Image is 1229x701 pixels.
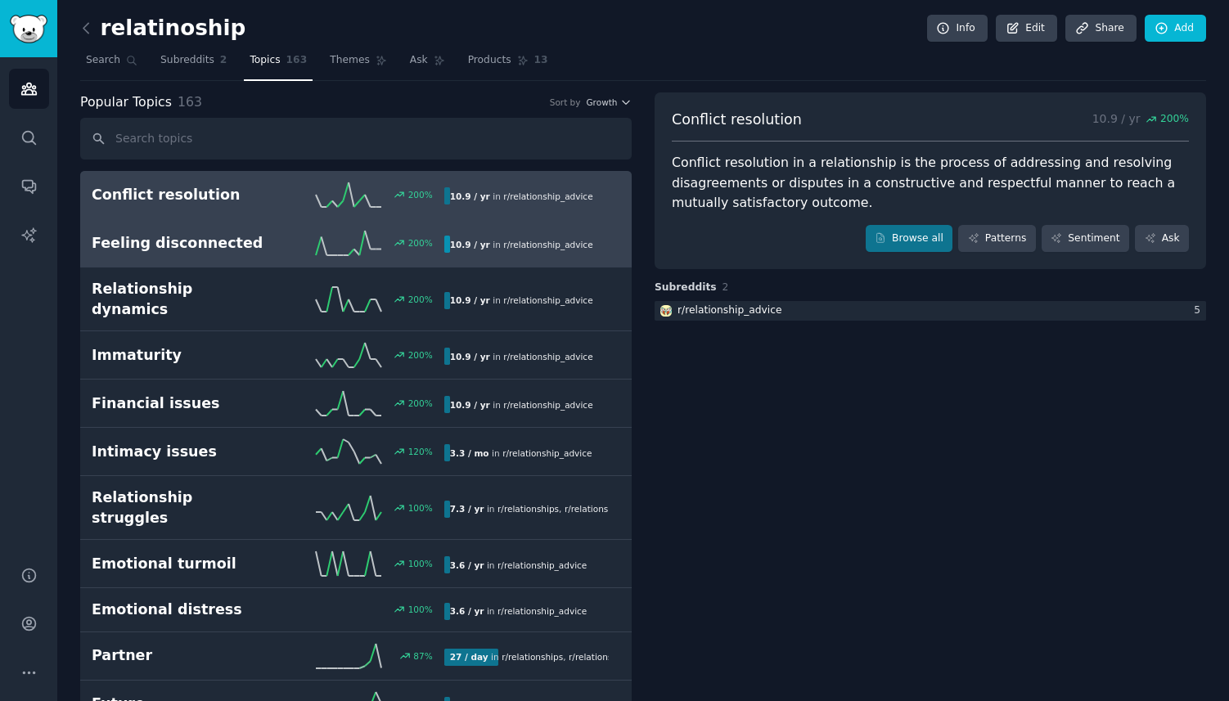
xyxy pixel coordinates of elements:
div: in [444,292,599,309]
div: in [444,236,599,253]
span: r/ relationship_advice [497,560,587,570]
div: Sort by [550,97,581,108]
span: r/ relationships [497,504,559,514]
img: relationship_advice [660,305,672,317]
div: in [444,187,599,204]
b: 7.3 / yr [450,504,484,514]
div: 200 % [408,398,433,409]
span: r/ relationship_advice [502,448,592,458]
div: 100 % [408,604,433,615]
a: Relationship struggles100%7.3 / yrin r/relationships,r/relationship_advice [80,476,632,540]
div: 100 % [408,502,433,514]
div: in [444,348,599,365]
b: 10.9 / yr [450,240,490,249]
a: Sentiment [1042,225,1129,253]
span: Conflict resolution [672,110,802,130]
h2: Immaturity [92,345,268,366]
div: 5 [1194,303,1206,318]
span: r/ relationships [502,652,563,662]
b: 3.6 / yr [450,560,484,570]
a: Products13 [462,47,554,81]
a: Emotional turmoil100%3.6 / yrin r/relationship_advice [80,540,632,588]
a: Subreddits2 [155,47,232,81]
span: Growth [586,97,617,108]
span: Products [468,53,511,68]
h2: Financial issues [92,393,268,414]
span: Subreddits [160,53,214,68]
button: Growth [586,97,632,108]
a: Topics163 [244,47,313,81]
span: r/ relationship_advice [503,191,592,201]
h2: Feeling disconnected [92,233,268,254]
div: r/ relationship_advice [678,303,782,318]
span: r/ relationship_advice [503,352,592,362]
h2: relatinoship [80,16,245,42]
b: 10.9 / yr [450,400,490,410]
div: 87 % [413,650,432,662]
span: 2 [723,281,729,293]
a: Add [1145,15,1206,43]
a: Financial issues200%10.9 / yrin r/relationship_advice [80,380,632,428]
div: 200 % [408,294,433,305]
a: Themes [324,47,393,81]
a: Intimacy issues120%3.3 / moin r/relationship_advice [80,428,632,476]
div: 100 % [408,558,433,569]
a: Share [1065,15,1136,43]
span: Ask [410,53,428,68]
div: in [444,444,598,461]
b: 10.9 / yr [450,295,490,305]
span: Topics [250,53,280,68]
h2: Conflict resolution [92,185,268,205]
a: Conflict resolution200%10.9 / yrin r/relationship_advice [80,171,632,219]
span: r/ relationship_advice [497,606,587,616]
a: Search [80,47,143,81]
span: Search [86,53,120,68]
a: relationship_advicer/relationship_advice5 [655,301,1206,321]
a: Ask [1135,225,1189,253]
a: Feeling disconnected200%10.9 / yrin r/relationship_advice [80,219,632,267]
b: 27 / day [450,652,488,662]
b: 3.6 / yr [450,606,484,616]
div: in [444,649,609,666]
div: 200 % [408,189,433,200]
span: r/ relationship_advice [565,504,654,514]
span: r/ relationship_advice [503,400,592,410]
h2: Intimacy issues [92,442,268,462]
p: 10.9 / yr [1092,110,1189,130]
h2: Partner [92,645,268,666]
b: 10.9 / yr [450,352,490,362]
span: Popular Topics [80,92,172,113]
img: GummySearch logo [10,15,47,43]
span: , [563,652,565,662]
div: 200 % [408,237,433,249]
b: 3.3 / mo [450,448,489,458]
span: r/ relationship_advice [503,240,592,249]
a: Emotional distress100%3.6 / yrin r/relationship_advice [80,588,632,632]
a: Partner87%27 / dayin r/relationships,r/relationship_advice [80,632,632,681]
div: in [444,501,609,518]
span: , [559,504,561,514]
div: in [444,396,599,413]
div: in [444,556,593,573]
span: r/ relationship_advice [569,652,658,662]
div: 120 % [408,446,433,457]
b: 10.9 / yr [450,191,490,201]
a: Info [927,15,988,43]
span: 200 % [1160,112,1189,127]
h2: Relationship struggles [92,488,268,528]
a: Edit [996,15,1057,43]
span: 2 [220,53,227,68]
h2: Relationship dynamics [92,279,268,319]
div: Conflict resolution in a relationship is the process of addressing and resolving disagreements or... [672,153,1189,213]
span: Subreddits [655,281,717,295]
h2: Emotional distress [92,600,268,620]
input: Search topics [80,118,632,160]
a: Browse all [866,225,953,253]
a: Immaturity200%10.9 / yrin r/relationship_advice [80,331,632,380]
span: r/ relationship_advice [503,295,592,305]
a: Ask [404,47,451,81]
h2: Emotional turmoil [92,554,268,574]
span: Themes [330,53,370,68]
a: Relationship dynamics200%10.9 / yrin r/relationship_advice [80,267,632,331]
a: Patterns [958,225,1035,253]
